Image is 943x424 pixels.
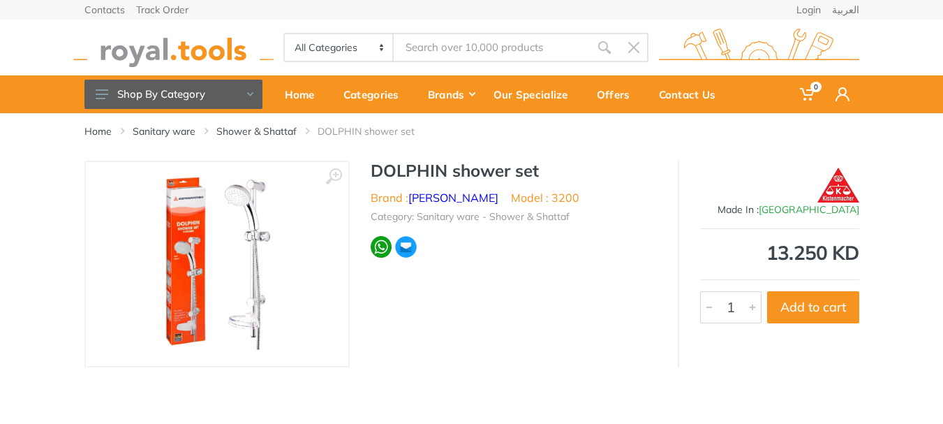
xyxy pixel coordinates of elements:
li: Model : 3200 [511,189,579,206]
span: [GEOGRAPHIC_DATA] [759,203,859,216]
a: Contacts [84,5,125,15]
a: Home [275,75,334,113]
img: Royal Tools - DOLPHIN shower set [160,176,274,352]
li: DOLPHIN shower set [318,124,436,138]
select: Category [285,34,394,61]
span: 0 [810,82,822,92]
img: ma.webp [394,235,417,258]
a: [PERSON_NAME] [408,191,498,205]
a: 0 [790,75,826,113]
div: Our Specialize [484,80,587,109]
a: Offers [587,75,649,113]
a: Home [84,124,112,138]
a: Shower & Shattaf [216,124,297,138]
a: Contact Us [649,75,735,113]
a: العربية [832,5,859,15]
img: KISTENMACHER [817,168,859,203]
img: wa.webp [371,236,392,257]
div: Categories [334,80,418,109]
a: Categories [334,75,418,113]
div: Contact Us [649,80,735,109]
a: Track Order [136,5,188,15]
img: royal.tools Logo [73,29,274,67]
a: Our Specialize [484,75,587,113]
a: Login [796,5,821,15]
li: Brand : [371,189,498,206]
div: Made In : [700,203,859,217]
button: Add to cart [767,291,859,323]
div: Brands [418,80,484,109]
div: 13.250 KD [700,243,859,263]
li: Category: Sanitary ware - Shower & Shattaf [371,210,570,224]
div: Offers [587,80,649,109]
input: Site search [394,33,589,62]
h1: DOLPHIN shower set [371,161,657,181]
nav: breadcrumb [84,124,859,138]
button: Shop By Category [84,80,262,109]
a: Sanitary ware [133,124,195,138]
div: Home [275,80,334,109]
img: royal.tools Logo [659,29,859,67]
